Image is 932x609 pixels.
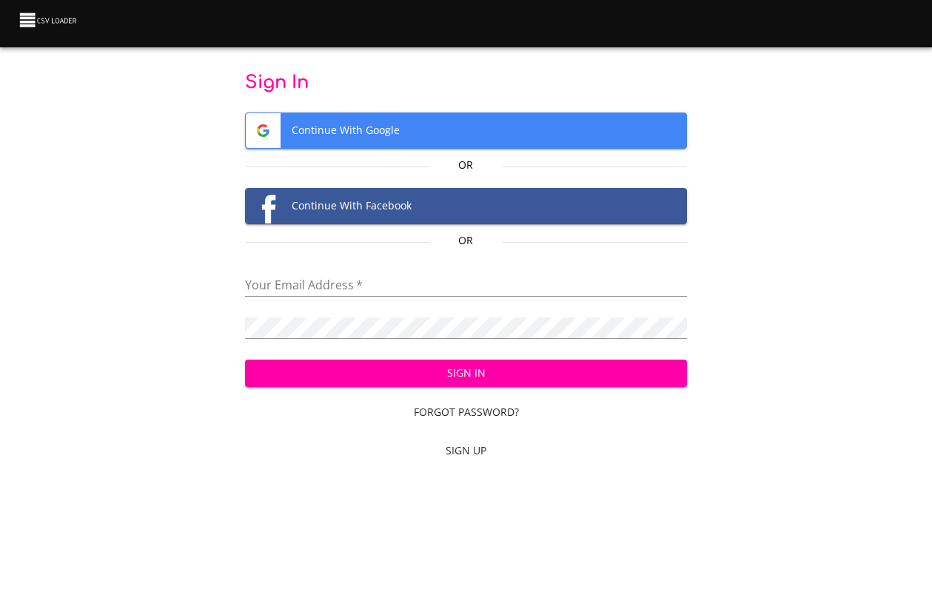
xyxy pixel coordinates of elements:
img: CSV Loader [18,10,80,30]
button: Sign In [245,360,688,387]
button: Google logoContinue With Google [245,112,688,149]
span: Sign In [257,364,676,383]
img: Facebook logo [246,189,281,223]
span: Continue With Facebook [246,189,687,223]
p: Sign In [245,71,688,95]
p: Or [429,158,503,172]
a: Sign Up [245,437,688,465]
img: Google logo [246,113,281,148]
a: Forgot Password? [245,399,688,426]
p: Or [429,233,503,248]
span: Forgot Password? [251,403,682,422]
button: Facebook logoContinue With Facebook [245,188,688,224]
span: Sign Up [251,442,682,460]
span: Continue With Google [246,113,687,148]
